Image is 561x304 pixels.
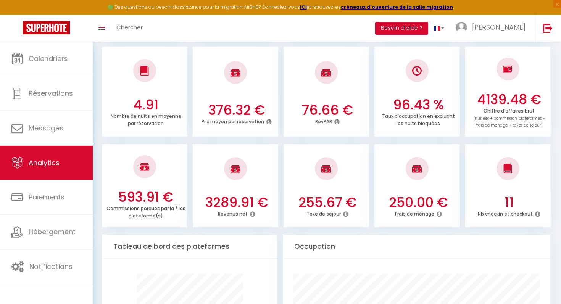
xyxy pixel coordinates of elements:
a: créneaux d'ouverture de la salle migration [341,4,453,10]
p: Nb checkin et checkout [478,209,533,217]
p: Commissions perçues par la / les plateforme(s) [106,204,185,219]
h3: 255.67 € [288,195,367,211]
h3: 96.43 % [379,97,458,113]
p: Frais de ménage [395,209,434,217]
span: (nuitées + commission plateformes + frais de ménage + taxes de séjour) [473,116,545,129]
a: ... [PERSON_NAME] [450,15,535,42]
span: Réservations [29,88,73,98]
h3: 3289.91 € [197,195,276,211]
a: ICI [300,4,307,10]
p: Taux d'occupation en excluant les nuits bloquées [382,111,455,127]
img: NO IMAGE [412,66,422,76]
h3: 11 [469,195,549,211]
button: Ouvrir le widget de chat LiveChat [6,3,29,26]
img: ... [456,22,467,33]
div: Occupation [283,235,551,259]
h3: 4139.48 € [469,92,549,108]
img: NO IMAGE [503,64,513,74]
p: Chiffre d'affaires brut [473,106,545,129]
iframe: Chat [529,270,555,298]
span: Calendriers [29,54,68,63]
div: Tableau de bord des plateformes [102,235,277,259]
span: [PERSON_NAME] [472,23,526,32]
span: Chercher [116,23,143,31]
img: Super Booking [23,21,70,34]
span: Paiements [29,192,64,202]
span: Notifications [29,262,73,271]
span: Messages [29,123,63,133]
button: Besoin d'aide ? [375,22,428,35]
span: Analytics [29,158,60,167]
p: RevPAR [315,117,332,125]
a: Chercher [111,15,148,42]
h3: 376.32 € [197,102,276,118]
p: Nombre de nuits en moyenne par réservation [111,111,181,127]
p: Prix moyen par réservation [202,117,264,125]
span: Hébergement [29,227,76,236]
h3: 76.66 € [288,102,367,118]
p: Revenus net [218,209,248,217]
p: Taxe de séjour [306,209,341,217]
h3: 250.00 € [379,195,458,211]
h3: 4.91 [106,97,185,113]
h3: 593.91 € [106,189,185,205]
img: logout [543,23,553,33]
